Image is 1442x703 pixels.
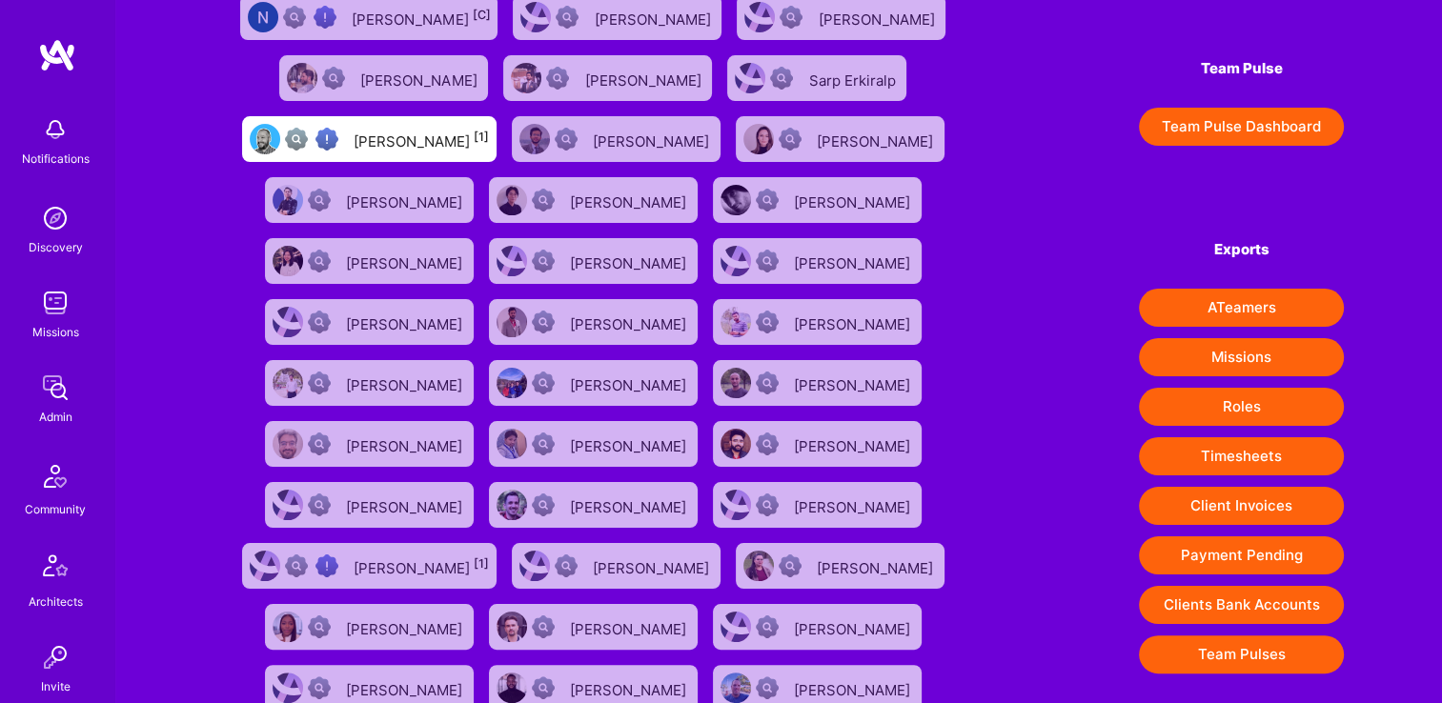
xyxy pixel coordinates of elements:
div: [PERSON_NAME] [794,432,914,456]
div: [PERSON_NAME] [346,249,466,273]
div: [PERSON_NAME] [794,492,914,517]
img: Not Scrubbed [756,432,779,455]
a: User AvatarNot Scrubbed[PERSON_NAME] [257,413,481,474]
h4: Team Pulse [1139,60,1344,77]
img: Not fully vetted [285,128,308,151]
img: User Avatar [511,63,541,93]
a: User AvatarNot Scrubbed[PERSON_NAME] [705,170,929,231]
div: [PERSON_NAME] [593,553,713,578]
div: [PERSON_NAME] [570,310,690,334]
div: [PERSON_NAME] [794,310,914,334]
button: Roles [1139,388,1344,426]
div: [PERSON_NAME] [570,188,690,212]
div: [PERSON_NAME] [570,249,690,273]
img: Not Scrubbed [532,432,555,455]
div: [PERSON_NAME] [584,66,704,90]
a: User AvatarNot Scrubbed[PERSON_NAME] [705,352,929,413]
img: Not Scrubbed [532,615,555,638]
a: User AvatarNot Scrubbed[PERSON_NAME] [257,352,481,413]
a: User AvatarNot Scrubbed[PERSON_NAME] [481,474,705,535]
img: User Avatar [497,185,527,215]
a: User AvatarNot Scrubbed[PERSON_NAME] [705,231,929,291]
div: [PERSON_NAME] [570,492,690,517]
a: User AvatarNot Scrubbed[PERSON_NAME] [272,48,496,109]
img: Not Scrubbed [756,189,779,211]
img: Not Scrubbed [532,372,555,394]
div: [PERSON_NAME] [794,188,914,212]
img: Not Scrubbed [532,493,555,516]
img: User Avatar [273,490,303,520]
div: [PERSON_NAME] [593,127,713,151]
img: User Avatar [519,551,550,581]
button: Timesheets [1139,437,1344,475]
a: User AvatarNot Scrubbed[PERSON_NAME] [257,474,481,535]
img: bell [36,110,74,149]
img: User Avatar [721,429,751,459]
a: User AvatarNot Scrubbed[PERSON_NAME] [728,535,952,596]
img: Not Scrubbed [756,372,779,394]
img: Not fully vetted [283,6,306,29]
div: Invite [41,676,71,696]
img: User Avatar [497,429,527,459]
div: Sarp Erkiralp [808,66,899,90]
a: User AvatarNot Scrubbed[PERSON_NAME] [257,291,481,352]
img: High Potential User [315,554,338,577]
img: logo [38,38,76,72]
button: Client Invoices [1139,487,1344,525]
div: [PERSON_NAME] [817,553,937,578]
button: Team Pulse Dashboard [1139,108,1344,146]
img: User Avatar [273,185,303,215]
img: User Avatar [520,2,551,32]
img: Not Scrubbed [308,250,331,272]
sup: [C] [472,8,490,22]
a: User AvatarNot Scrubbed[PERSON_NAME] [705,413,929,474]
div: [PERSON_NAME] [794,249,914,273]
img: Not Scrubbed [308,615,331,638]
img: User Avatar [519,124,550,154]
div: [PERSON_NAME] [346,188,466,212]
img: User Avatar [721,368,751,398]
button: Clients Bank Accounts [1139,586,1344,624]
a: User AvatarNot Scrubbed[PERSON_NAME] [257,596,481,657]
a: User AvatarNot Scrubbed[PERSON_NAME] [705,291,929,352]
img: Invite [36,638,74,676]
img: User Avatar [273,368,303,398]
img: Not Scrubbed [756,493,779,516]
div: [PERSON_NAME] [570,614,690,639]
img: teamwork [36,284,74,322]
a: User AvatarNot fully vettedHigh Potential User[PERSON_NAME][1] [234,535,504,596]
img: User Avatar [250,124,280,154]
img: discovery [36,199,74,237]
img: Not Scrubbed [555,554,578,577]
div: [PERSON_NAME] [346,675,466,700]
div: [PERSON_NAME] [346,492,466,517]
img: User Avatar [497,246,527,276]
img: Not Scrubbed [308,432,331,455]
img: User Avatar [721,307,751,337]
img: Not Scrubbed [532,250,555,272]
img: Not Scrubbed [556,6,579,29]
a: User AvatarNot Scrubbed[PERSON_NAME] [481,231,705,291]
div: [PERSON_NAME] [346,614,466,639]
img: User Avatar [497,307,527,337]
a: User AvatarNot Scrubbed[PERSON_NAME] [481,291,705,352]
a: User AvatarNot fully vettedHigh Potential User[PERSON_NAME][1] [234,109,504,170]
img: admin teamwork [36,369,74,407]
img: User Avatar [497,490,527,520]
img: User Avatar [721,490,751,520]
img: Not Scrubbed [308,372,331,394]
div: [PERSON_NAME] [346,371,466,395]
a: User AvatarNot Scrubbed[PERSON_NAME] [481,596,705,657]
img: User Avatar [287,63,317,93]
img: Not Scrubbed [779,128,802,151]
img: Not Scrubbed [555,128,578,151]
button: Missions [1139,338,1344,376]
div: [PERSON_NAME] [817,127,937,151]
button: ATeamers [1139,289,1344,327]
div: [PERSON_NAME] [570,371,690,395]
img: User Avatar [743,551,774,581]
sup: [1] [474,130,489,144]
a: User AvatarNot Scrubbed[PERSON_NAME] [481,352,705,413]
div: [PERSON_NAME] [794,371,914,395]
